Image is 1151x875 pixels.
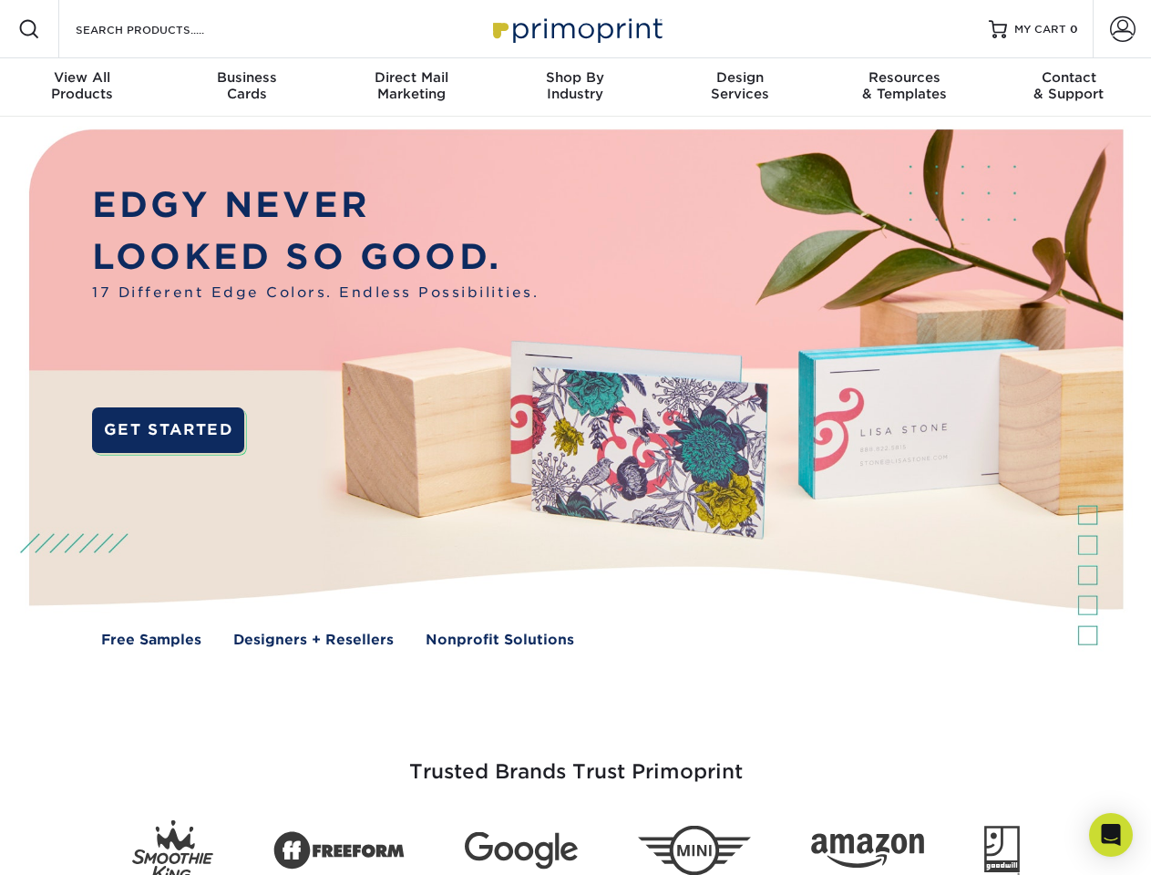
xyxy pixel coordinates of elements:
a: BusinessCards [164,58,328,117]
div: Cards [164,69,328,102]
span: Design [658,69,822,86]
span: MY CART [1014,22,1066,37]
a: Shop ByIndustry [493,58,657,117]
a: GET STARTED [92,407,244,453]
span: Direct Mail [329,69,493,86]
a: Direct MailMarketing [329,58,493,117]
div: Services [658,69,822,102]
p: LOOKED SO GOOD. [92,232,539,283]
img: Google [465,832,578,870]
img: Primoprint [485,9,667,48]
input: SEARCH PRODUCTS..... [74,18,252,40]
a: DesignServices [658,58,822,117]
span: Shop By [493,69,657,86]
span: Resources [822,69,986,86]
span: 17 Different Edge Colors. Endless Possibilities. [92,283,539,304]
p: EDGY NEVER [92,180,539,232]
iframe: Google Customer Reviews [5,819,155,869]
a: Nonprofit Solutions [426,630,574,651]
span: Business [164,69,328,86]
div: Industry [493,69,657,102]
h3: Trusted Brands Trust Primoprint [43,716,1109,806]
a: Contact& Support [987,58,1151,117]
a: Free Samples [101,630,201,651]
a: Resources& Templates [822,58,986,117]
span: 0 [1070,23,1078,36]
div: Marketing [329,69,493,102]
img: Amazon [811,834,924,869]
div: & Templates [822,69,986,102]
span: Contact [987,69,1151,86]
a: Designers + Resellers [233,630,394,651]
div: & Support [987,69,1151,102]
img: Goodwill [984,826,1020,875]
div: Open Intercom Messenger [1089,813,1133,857]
